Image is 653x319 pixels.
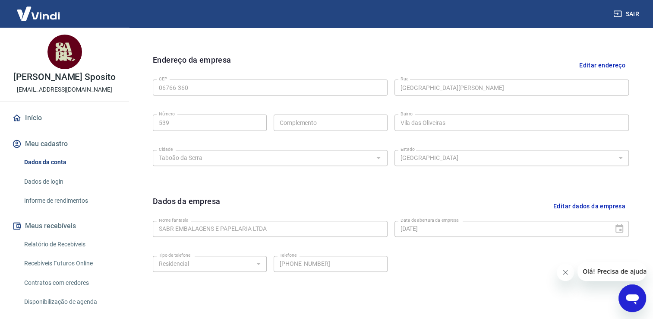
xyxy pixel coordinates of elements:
a: Dados de login [21,173,119,191]
button: Meu cadastro [10,134,119,153]
span: Olá! Precisa de ajuda? [5,6,73,13]
label: Telefone [280,252,297,258]
label: Nome fantasia [159,217,189,223]
label: Estado [401,146,415,153]
label: Bairro [401,111,413,117]
a: Relatório de Recebíveis [21,236,119,253]
label: CEP [159,76,167,82]
input: DD/MM/YYYY [394,221,608,237]
label: Data de abertura da empresa [401,217,459,223]
button: Editar endereço [576,54,629,76]
img: 746cb758-d33a-44bf-ad13-d82538683800.jpeg [47,35,82,69]
iframe: Mensagem da empresa [577,262,646,281]
iframe: Botão para abrir a janela de mensagens [618,284,646,312]
button: Meus recebíveis [10,217,119,236]
h6: Dados da empresa [153,195,220,217]
button: Sair [612,6,643,22]
label: Tipo de telefone [159,252,190,258]
h6: Endereço da empresa [153,54,231,76]
p: [EMAIL_ADDRESS][DOMAIN_NAME] [17,85,112,94]
a: Recebíveis Futuros Online [21,255,119,272]
a: Contratos com credores [21,274,119,292]
img: Vindi [10,0,66,27]
p: [PERSON_NAME] Sposito [13,73,116,82]
label: Rua [401,76,409,82]
a: Disponibilização de agenda [21,293,119,311]
a: Início [10,108,119,128]
input: Digite aqui algumas palavras para buscar a cidade [155,153,371,163]
a: Dados da conta [21,153,119,171]
iframe: Fechar mensagem [557,264,574,281]
label: Cidade [159,146,173,153]
label: Número [159,111,175,117]
a: Informe de rendimentos [21,192,119,210]
button: Editar dados da empresa [550,195,629,217]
